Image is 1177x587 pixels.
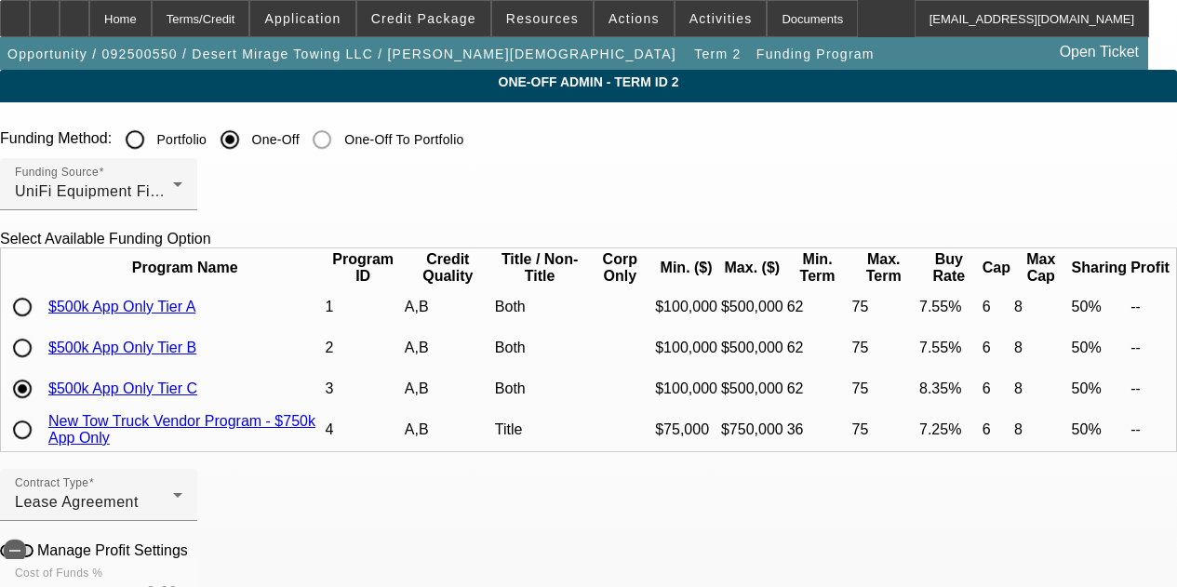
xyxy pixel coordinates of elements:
td: 75 [850,369,916,408]
td: $750,000 [720,410,784,449]
button: Term 2 [688,37,747,71]
td: 62 [786,328,849,367]
td: 6 [982,410,1011,449]
td: 50% [1071,369,1129,408]
span: UniFi Equipment Finance, Inc. [15,183,228,199]
td: 62 [786,287,849,327]
td: $100,000 [654,369,718,408]
label: Manage Profit Settings [33,542,188,559]
th: Min. ($) [654,250,718,286]
a: $500k App Only Tier A [48,299,195,314]
td: 7.55% [918,287,980,327]
th: Max. Term [850,250,916,286]
td: A,B [404,410,492,449]
td: 6 [982,369,1011,408]
th: Buy Rate [918,250,980,286]
button: Resources [492,1,593,36]
td: 6 [982,328,1011,367]
td: 8 [1013,369,1069,408]
mat-label: Funding Source [15,167,99,179]
a: New Tow Truck Vendor Program - $750k App Only [48,413,315,446]
td: A,B [404,287,492,327]
th: Program Name [47,250,322,286]
a: Open Ticket [1052,36,1146,68]
span: Term 2 [694,47,741,61]
mat-label: Cost of Funds % [15,567,102,580]
th: Max Cap [1013,250,1069,286]
th: Corp Only [587,250,652,286]
td: $100,000 [654,328,718,367]
td: 50% [1071,287,1129,327]
td: 75 [850,287,916,327]
td: $500,000 [720,328,784,367]
span: Activities [689,11,753,26]
td: 62 [786,369,849,408]
th: Program ID [324,250,401,286]
td: 75 [850,328,916,367]
th: Sharing [1071,250,1129,286]
td: 8 [1013,328,1069,367]
th: Title / Non-Title [494,250,585,286]
span: Application [264,11,341,26]
td: -- [1130,287,1170,327]
td: Both [494,328,585,367]
td: Title [494,410,585,449]
td: 2 [324,328,401,367]
td: 6 [982,287,1011,327]
td: $75,000 [654,410,718,449]
label: One-Off [248,130,300,149]
span: Opportunity / 092500550 / Desert Mirage Towing LLC / [PERSON_NAME][DEMOGRAPHIC_DATA] [7,47,676,61]
td: Both [494,287,585,327]
span: Funding Program [756,47,875,61]
th: Min. Term [786,250,849,286]
td: -- [1130,410,1170,449]
button: Credit Package [357,1,490,36]
td: 50% [1071,328,1129,367]
td: 8.35% [918,369,980,408]
th: Max. ($) [720,250,784,286]
span: Actions [609,11,660,26]
td: 36 [786,410,849,449]
td: $500,000 [720,287,784,327]
label: Portfolio [154,130,207,149]
td: -- [1130,328,1170,367]
button: Actions [595,1,674,36]
span: Credit Package [371,11,476,26]
td: Both [494,369,585,408]
td: A,B [404,328,492,367]
td: $500,000 [720,369,784,408]
span: Resources [506,11,579,26]
td: 75 [850,410,916,449]
td: 8 [1013,287,1069,327]
th: Profit [1130,250,1170,286]
td: 1 [324,287,401,327]
td: 7.25% [918,410,980,449]
button: Application [250,1,354,36]
td: $100,000 [654,287,718,327]
span: One-Off Admin - Term ID 2 [14,74,1163,89]
td: 50% [1071,410,1129,449]
td: 4 [324,410,401,449]
button: Activities [675,1,767,36]
span: Lease Agreement [15,494,139,510]
td: 7.55% [918,328,980,367]
mat-label: Contract Type [15,477,88,489]
td: 8 [1013,410,1069,449]
th: Credit Quality [404,250,492,286]
button: Funding Program [752,37,879,71]
th: Cap [982,250,1011,286]
td: -- [1130,369,1170,408]
td: A,B [404,369,492,408]
td: 3 [324,369,401,408]
a: $500k App Only Tier C [48,380,197,396]
a: $500k App Only Tier B [48,340,196,355]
